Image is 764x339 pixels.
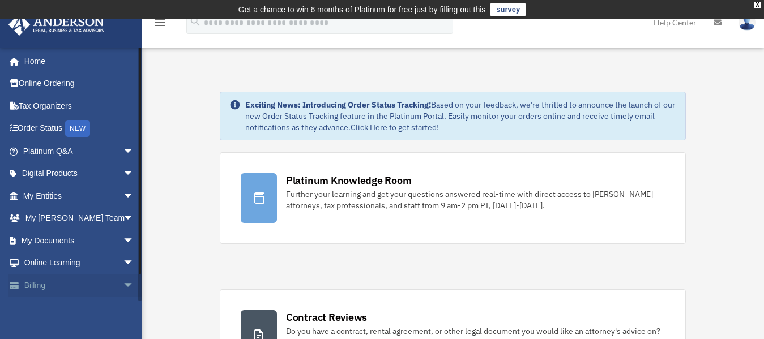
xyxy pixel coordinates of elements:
img: User Pic [739,14,756,31]
a: Platinum Q&Aarrow_drop_down [8,140,151,162]
span: arrow_drop_down [123,274,146,297]
img: Anderson Advisors Platinum Portal [5,14,108,36]
div: Further your learning and get your questions answered real-time with direct access to [PERSON_NAM... [286,188,665,211]
span: arrow_drop_down [123,162,146,186]
div: NEW [65,120,90,137]
div: Based on your feedback, we're thrilled to announce the launch of our new Order Status Tracking fe... [245,99,676,133]
a: My Entitiesarrow_drop_down [8,184,151,207]
span: arrow_drop_down [123,140,146,163]
span: arrow_drop_down [123,184,146,208]
a: Billingarrow_drop_down [8,274,151,297]
strong: Exciting News: Introducing Order Status Tracking! [245,100,431,110]
a: Tax Organizers [8,95,151,117]
a: My [PERSON_NAME] Teamarrow_drop_down [8,207,151,230]
i: menu [153,16,167,29]
a: Digital Productsarrow_drop_down [8,162,151,185]
a: Order StatusNEW [8,117,151,140]
a: Online Learningarrow_drop_down [8,252,151,274]
a: Online Ordering [8,72,151,95]
a: Platinum Knowledge Room Further your learning and get your questions answered real-time with dire... [220,152,686,244]
span: arrow_drop_down [123,229,146,252]
div: Contract Reviews [286,310,367,324]
a: menu [153,20,167,29]
div: Get a chance to win 6 months of Platinum for free just by filling out this [238,3,486,16]
div: Platinum Knowledge Room [286,173,412,187]
a: Events Calendar [8,297,151,319]
a: survey [490,3,526,16]
div: close [754,2,761,8]
i: search [189,15,202,28]
a: Click Here to get started! [351,122,439,132]
span: arrow_drop_down [123,252,146,275]
a: My Documentsarrow_drop_down [8,229,151,252]
span: arrow_drop_down [123,207,146,230]
a: Home [8,50,146,72]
